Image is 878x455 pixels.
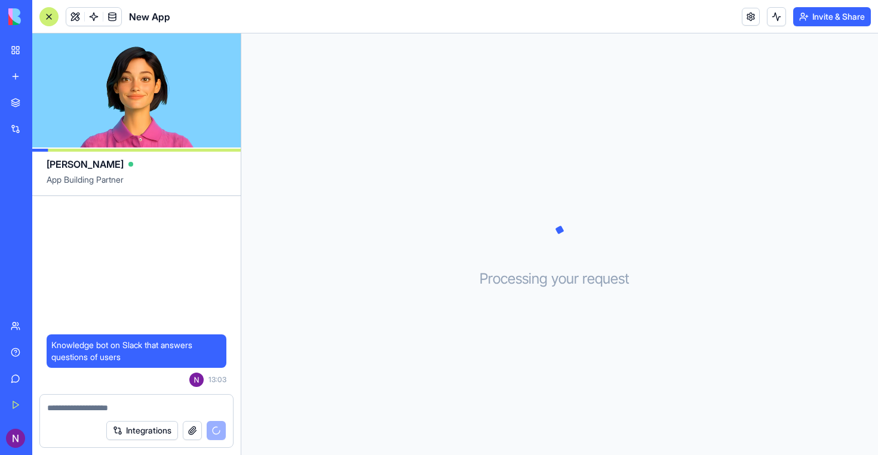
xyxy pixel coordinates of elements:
button: Integrations [106,421,178,440]
span: New App [129,10,170,24]
img: ACg8ocLMEAybY4rhZhah6a2yHoZ4E0Kgoi9kGCe0mf2Zu061G4rFBA=s96-c [189,373,204,387]
span: Knowledge bot on Slack that answers questions of users [51,339,222,363]
img: ACg8ocLMEAybY4rhZhah6a2yHoZ4E0Kgoi9kGCe0mf2Zu061G4rFBA=s96-c [6,429,25,448]
button: Invite & Share [793,7,871,26]
span: App Building Partner [47,174,226,195]
span: [PERSON_NAME] [47,157,124,171]
span: 13:03 [208,375,226,385]
img: logo [8,8,82,25]
h3: Processing your request [480,269,640,288]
